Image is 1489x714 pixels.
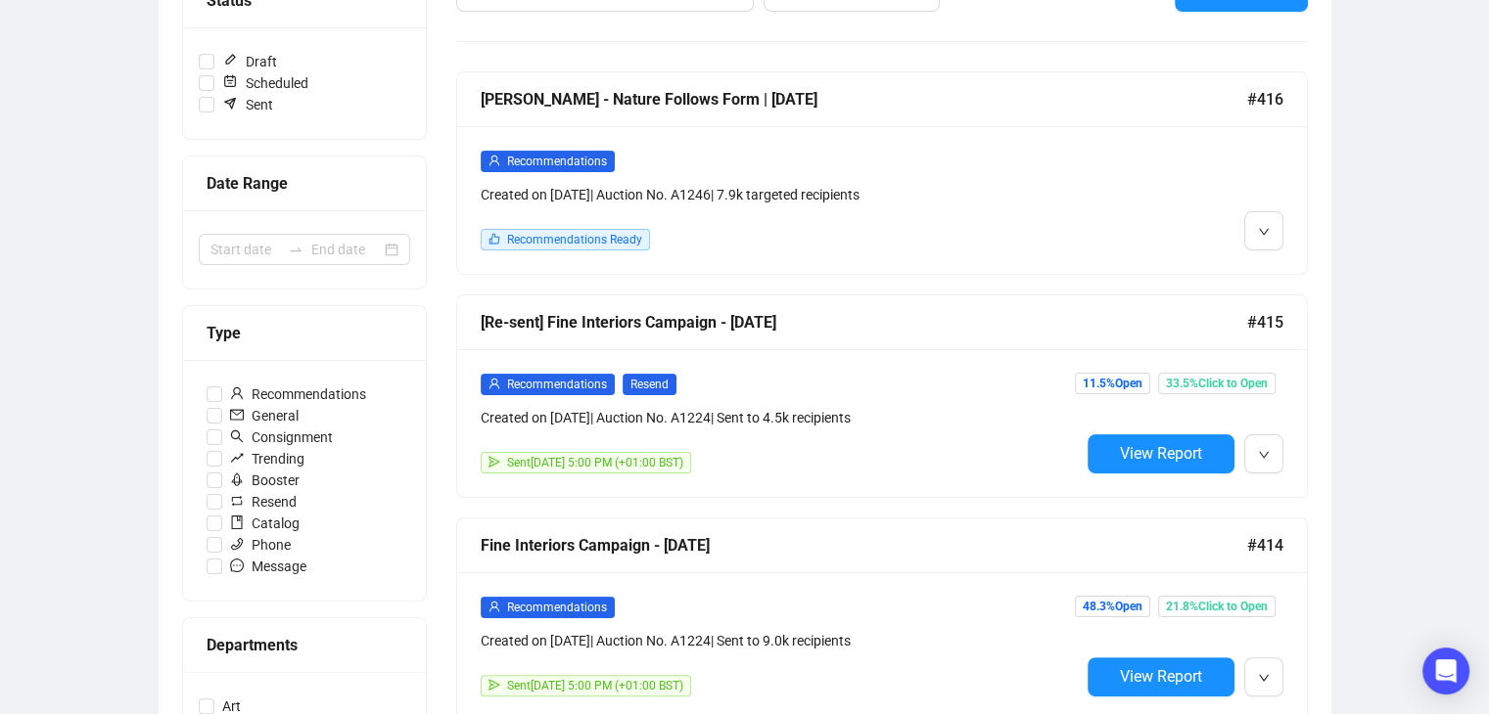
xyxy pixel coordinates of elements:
[207,171,402,196] div: Date Range
[207,633,402,657] div: Departments
[1158,373,1276,394] span: 33.5% Click to Open
[222,534,299,556] span: Phone
[1258,672,1270,684] span: down
[222,426,341,448] span: Consignment
[489,601,500,612] span: user
[481,184,1080,205] div: Created on [DATE] | Auction No. A1246 | 7.9k targeted recipients
[288,242,303,257] span: to
[1258,449,1270,461] span: down
[456,294,1308,498] a: [Re-sent] Fine Interiors Campaign - [DATE]#415userRecommendationsResendCreated on [DATE]| Auction...
[230,537,244,551] span: phone
[623,374,676,395] span: Resend
[481,630,1080,651] div: Created on [DATE] | Auction No. A1224 | Sent to 9.0k recipients
[230,408,244,422] span: mail
[507,378,607,391] span: Recommendations
[1075,373,1150,394] span: 11.5% Open
[481,87,1247,112] div: [PERSON_NAME] - Nature Follows Form | [DATE]
[222,448,312,469] span: Trending
[481,310,1247,335] div: [Re-sent] Fine Interiors Campaign - [DATE]
[230,472,244,486] span: rocket
[222,556,314,577] span: Message
[210,239,280,260] input: Start date
[1075,596,1150,617] span: 48.3% Open
[1088,657,1234,696] button: View Report
[207,321,402,345] div: Type
[489,679,500,691] span: send
[489,155,500,166] span: user
[489,233,500,245] span: like
[222,383,374,405] span: Recommendations
[507,456,683,469] span: Sent [DATE] 5:00 PM (+01:00 BST)
[222,405,306,426] span: General
[230,494,244,508] span: retweet
[1422,647,1469,694] div: Open Intercom Messenger
[481,407,1080,428] div: Created on [DATE] | Auction No. A1224 | Sent to 4.5k recipients
[507,679,683,692] span: Sent [DATE] 5:00 PM (+01:00 BST)
[1258,226,1270,238] span: down
[1120,667,1202,686] span: View Report
[214,94,281,115] span: Sent
[214,72,316,94] span: Scheduled
[230,429,244,443] span: search
[311,239,381,260] input: End date
[230,451,244,465] span: rise
[1247,87,1283,112] span: #416
[222,513,307,534] span: Catalog
[507,601,607,614] span: Recommendations
[230,386,244,400] span: user
[456,71,1308,275] a: [PERSON_NAME] - Nature Follows Form | [DATE]#416userRecommendationsCreated on [DATE]| Auction No....
[230,515,244,529] span: book
[1158,596,1276,617] span: 21.8% Click to Open
[481,533,1247,558] div: Fine Interiors Campaign - [DATE]
[1120,444,1202,463] span: View Report
[214,51,285,72] span: Draft
[222,469,307,491] span: Booster
[489,378,500,389] span: user
[288,242,303,257] span: swap-right
[507,233,642,246] span: Recommendations Ready
[489,456,500,468] span: send
[1088,434,1234,473] button: View Report
[507,155,607,168] span: Recommendations
[230,558,244,572] span: message
[1247,533,1283,558] span: #414
[1247,310,1283,335] span: #415
[222,491,304,513] span: Resend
